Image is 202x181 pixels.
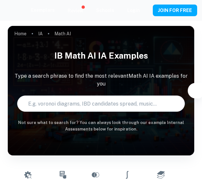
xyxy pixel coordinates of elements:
a: Schools [96,8,114,13]
p: Review [68,7,83,14]
p: Exemplars [31,6,55,14]
a: IA [38,29,43,38]
button: Filter [189,84,202,97]
button: JOIN FOR FREE [153,5,197,16]
p: Math AI [54,30,71,37]
button: Search [175,101,180,106]
p: Type a search phrase to find the most relevant Math AI IA examples for you [8,72,194,88]
input: E.g. voronoi diagrams, IBD candidates spread, music... [17,95,172,113]
a: Home [14,29,27,38]
h1: IB Math AI IA examples [8,47,194,64]
h6: Not sure what to search for? You can always look through our example Internal Assessments below f... [8,119,194,133]
a: Login [127,8,140,13]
